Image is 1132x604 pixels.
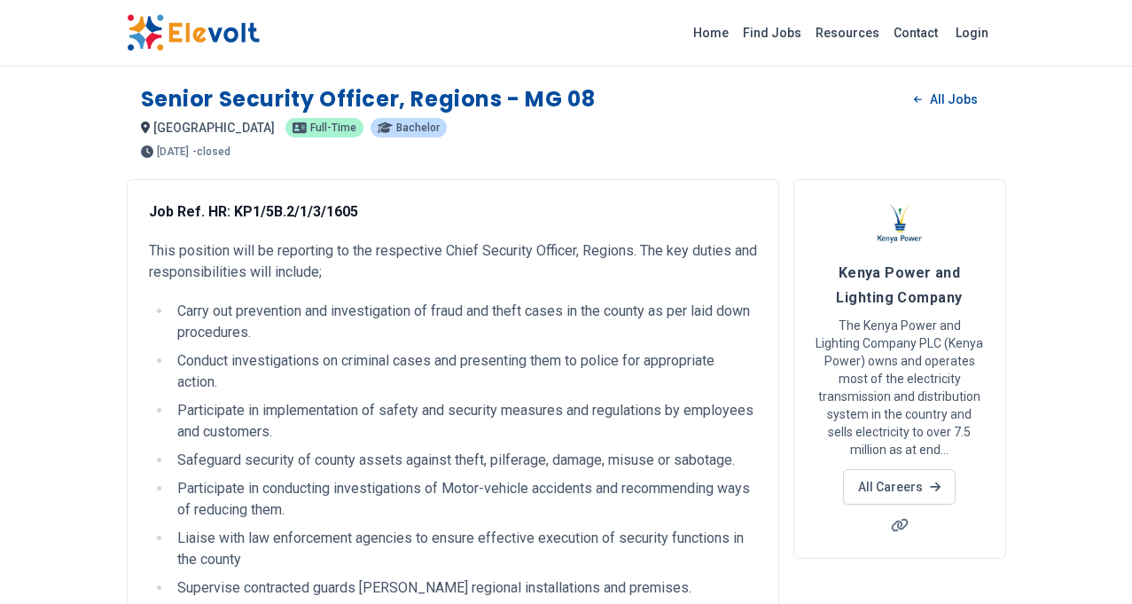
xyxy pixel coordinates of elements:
a: Home [686,19,736,47]
p: This position will be reporting to the respective Chief Security Officer, Regions. The key duties... [149,240,757,283]
a: All Jobs [900,86,991,113]
a: Find Jobs [736,19,808,47]
a: All Careers [843,469,956,505]
span: [DATE] [157,146,189,157]
li: Supervise contracted guards [PERSON_NAME] regional installations and premises. [172,577,757,599]
li: Safeguard security of county assets against theft, pilferage, damage, misuse or sabotage. [172,450,757,471]
a: Contact [886,19,945,47]
span: Full-time [310,122,356,133]
li: Participate in conducting investigations of Motor-vehicle accidents and recommending ways of redu... [172,478,757,521]
li: Conduct investigations on criminal cases and presenting them to police for appropriate action. [172,350,757,393]
img: Elevolt [127,14,260,51]
span: Kenya Power and Lighting Company [836,264,962,306]
h1: Senior Security Officer, Regions - MG 08 [141,85,596,114]
li: Participate in implementation of safety and security measures and regulations by employees and cu... [172,400,757,443]
img: Kenya Power and Lighting Company [878,201,922,246]
li: Liaise with law enforcement agencies to ensure effective execution of security functions in the c... [172,528,757,570]
span: Bachelor [396,122,440,133]
a: Login [945,15,999,51]
span: [GEOGRAPHIC_DATA] [153,121,275,135]
p: - closed [192,146,230,157]
strong: Job Ref. HR: KP1/5B.2/1/3/1605 [149,203,358,220]
li: Carry out prevention and investigation of fraud and theft cases in the county as per laid down pr... [172,301,757,343]
p: The Kenya Power and Lighting Company PLC (Kenya Power) owns and operates most of the electricity ... [816,317,984,459]
a: Resources [808,19,886,47]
